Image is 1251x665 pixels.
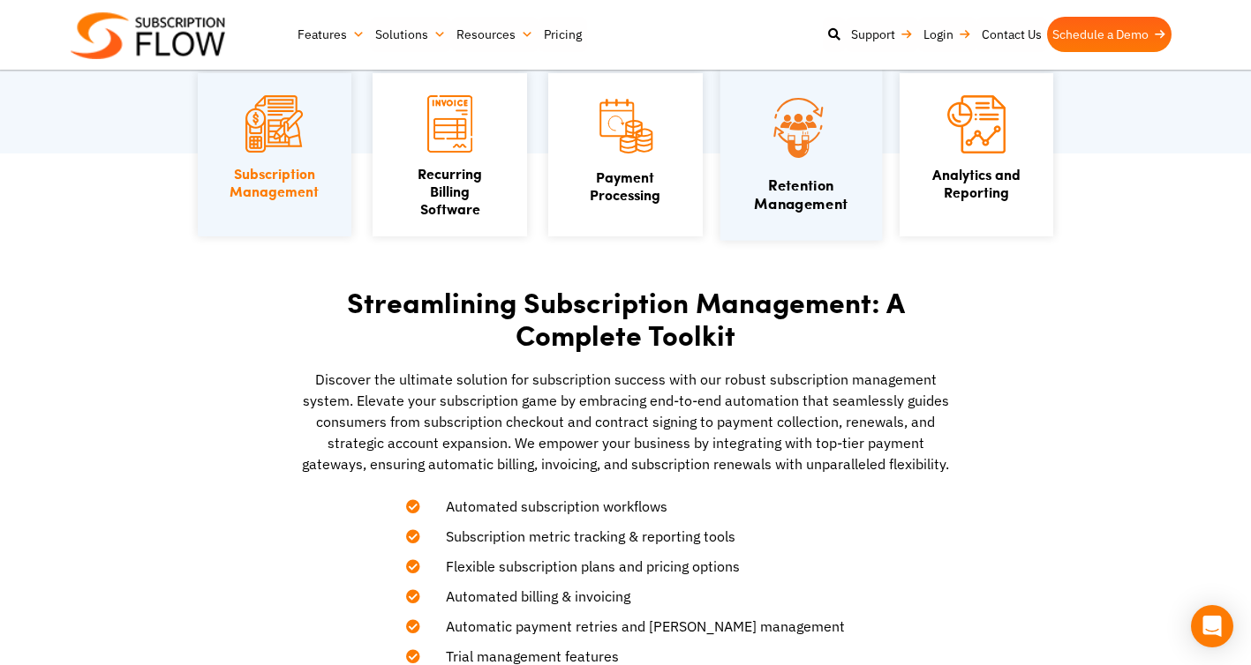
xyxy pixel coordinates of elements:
[370,17,451,52] a: Solutions
[299,286,953,351] h2: Streamlining Subscription Management: A Complete Toolkit
[754,175,848,214] a: Retention Management
[292,17,370,52] a: Features
[245,95,303,153] img: Subscription Management icon
[539,17,587,52] a: Pricing
[424,586,630,607] span: Automated billing & invoicing
[71,12,225,59] img: Subscriptionflow
[590,167,660,205] a: PaymentProcessing
[424,556,740,577] span: Flexible subscription plans and pricing options
[427,95,472,153] img: Recurring Billing Software icon
[451,17,539,52] a: Resources
[1047,17,1172,52] a: Schedule a Demo
[299,369,953,474] p: Discover the ultimate solution for subscription success with our robust subscription management s...
[418,163,482,219] a: Recurring Billing Software
[918,17,976,52] a: Login
[846,17,918,52] a: Support
[1191,605,1233,647] div: Open Intercom Messenger
[947,95,1006,153] img: Analytics and Reporting icon
[932,164,1021,202] a: Analytics andReporting
[748,93,854,163] img: Retention Management icon
[976,17,1047,52] a: Contact Us
[424,496,667,517] span: Automated subscription workflows
[230,163,319,201] a: SubscriptionManagement
[597,95,654,156] img: Payment Processing icon
[424,526,735,547] span: Subscription metric tracking & reporting tools
[424,616,845,637] span: Automatic payment retries and [PERSON_NAME] management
